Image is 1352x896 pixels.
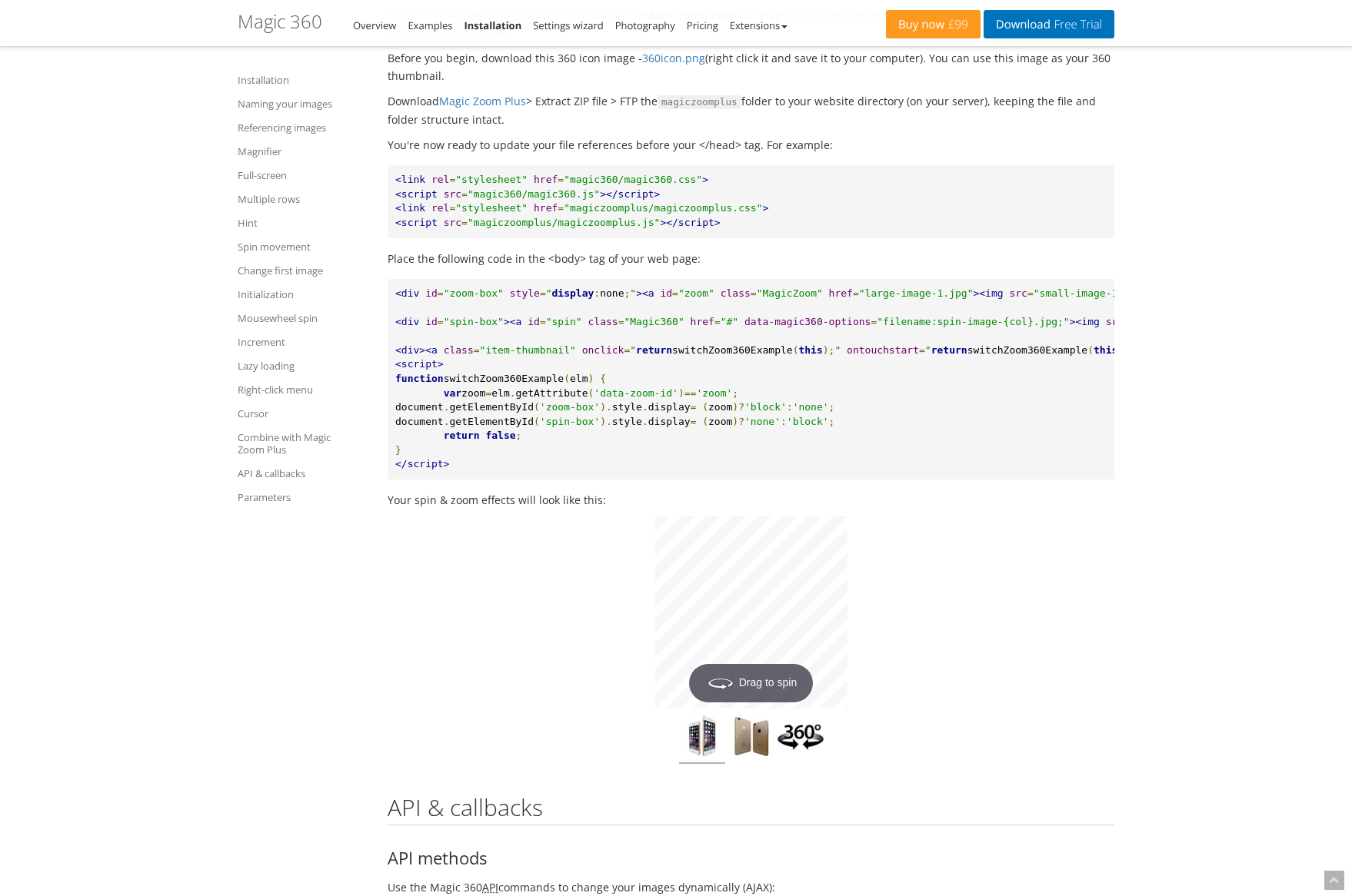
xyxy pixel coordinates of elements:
span: zoom [461,387,485,399]
span: = [474,344,480,356]
span: "zoom-box" [444,287,504,299]
span: id [660,287,672,299]
span: onclick [582,344,624,356]
a: Right-click menu [238,380,368,399]
span: : [594,287,600,299]
span: this [798,344,822,356]
span: Free Trial [1051,18,1102,31]
a: Combine with Magic Zoom Plus [238,428,368,459]
span: </script> [395,458,449,470]
span: "Magic360" [624,316,684,327]
span: ></script> [600,188,660,200]
p: Download > Extract ZIP file > FTP the folder to your website directory (on your server), keeping ... [388,92,1114,128]
span: "large-image-1.jpg" [859,287,974,299]
a: Examples [408,18,452,32]
span: rel [431,202,449,214]
span: = [461,188,468,200]
span: 'zoom' [696,387,732,399]
span: id [425,287,438,299]
a: Spin movement [238,237,368,256]
span: style [510,287,540,299]
span: getElementById [449,416,534,427]
a: Photography [615,18,675,32]
span: . [444,416,450,427]
span: return [931,344,967,356]
span: ( [1087,344,1094,356]
a: Cursor [238,404,368,423]
span: { [600,373,606,384]
span: = [558,202,564,214]
span: = [691,416,697,427]
span: = [449,174,455,185]
span: "filename:spin-image-{col}.jpg;" [877,316,1069,327]
span: = [751,287,757,299]
span: data-magic360-options [744,316,871,327]
span: ; [829,416,835,427]
span: 'spin-box' [540,416,600,427]
span: <div><a [395,344,438,356]
span: display [552,287,594,299]
span: <script [395,188,438,200]
span: 'none' [744,416,781,427]
span: . [642,401,648,413]
a: Magic Zoom Plus [439,94,526,108]
span: "#" [721,316,738,327]
span: this [1094,344,1117,356]
a: Mousewheel spin [238,309,368,327]
span: )== [678,387,696,399]
span: "zoom" [678,287,714,299]
span: " [630,287,636,299]
span: } [395,444,401,456]
a: Parameters [238,488,368,506]
span: none [600,287,624,299]
span: = [449,202,455,214]
span: rel [431,174,449,185]
span: " [546,287,552,299]
a: Drag to spin [655,516,847,709]
span: = [540,316,546,327]
span: 'block' [744,401,787,413]
a: Installation [464,18,521,32]
span: ( [588,387,594,399]
p: You're now ready to update your file references before your </head> tag. For example: [388,136,1114,154]
a: Hint [238,214,368,232]
span: = [691,401,697,413]
span: class [721,287,751,299]
span: = [624,344,630,356]
span: ; [732,387,738,399]
span: ; [516,430,522,441]
span: ( [534,416,540,427]
span: return [444,430,480,441]
a: Full-screen [238,166,368,184]
span: : [787,401,793,413]
span: getElementById [449,401,534,413]
span: href [534,174,558,185]
span: = [485,387,491,399]
span: = [618,316,624,327]
span: zoom [708,401,732,413]
span: ; [624,287,630,299]
span: switchZoom360Example [444,373,564,384]
a: Installation [238,71,368,89]
span: <link [395,202,425,214]
span: ( [534,401,540,413]
span: > [762,202,768,214]
span: document [395,401,444,413]
span: . [642,416,648,427]
p: Before you begin, download this 360 icon image - (right click it and save it to your computer). Y... [388,49,1114,85]
span: = [919,344,925,356]
a: Buy now£99 [886,10,981,38]
span: ( [702,416,708,427]
span: <link [395,174,425,185]
a: Increment [238,333,368,351]
span: = [1027,287,1034,299]
span: id [425,316,438,327]
span: 'none' [793,401,829,413]
span: " [834,344,841,356]
span: = [438,316,444,327]
a: Naming your images [238,95,368,113]
span: ( [702,401,708,413]
span: ontouchstart [847,344,919,356]
span: . [444,401,450,413]
a: Settings wizard [533,18,604,32]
